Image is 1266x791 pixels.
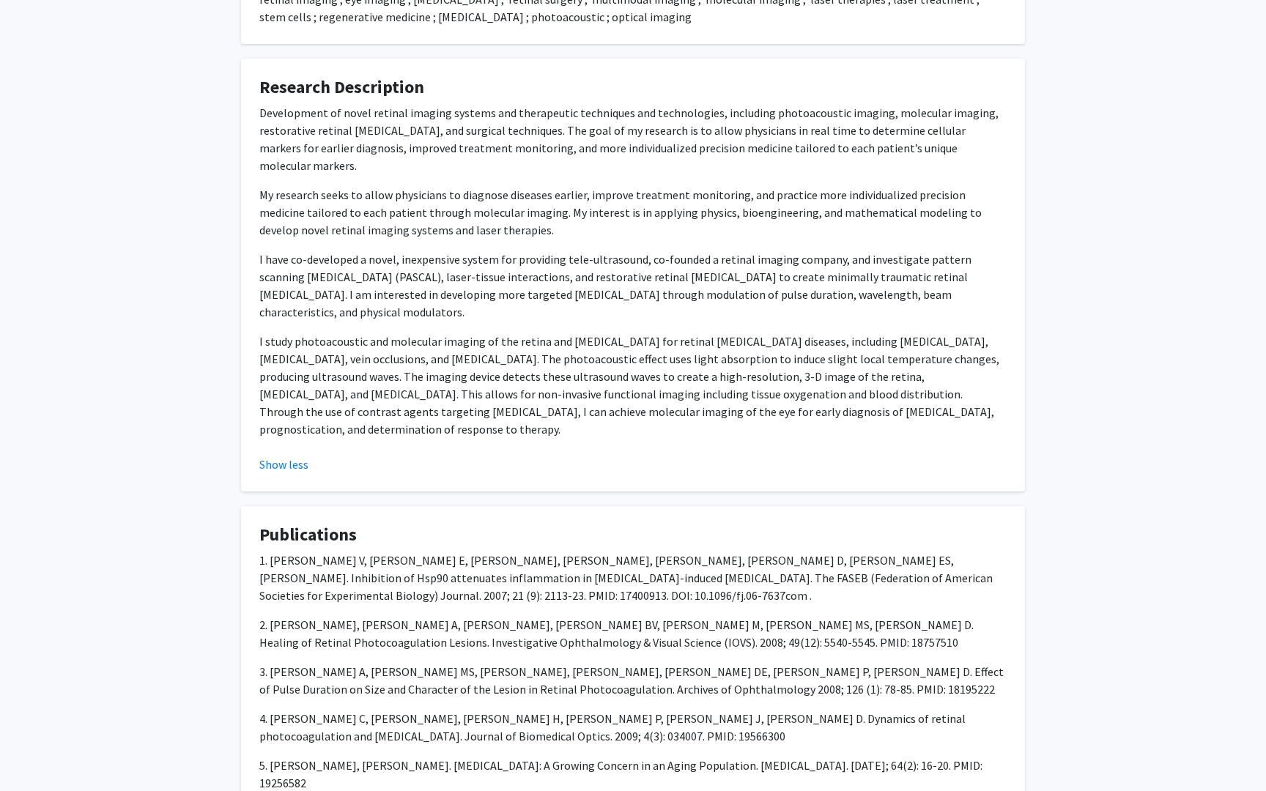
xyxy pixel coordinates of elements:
p: 4. [PERSON_NAME] C, [PERSON_NAME], [PERSON_NAME] H, [PERSON_NAME] P, [PERSON_NAME] J, [PERSON_NAM... [259,710,1007,745]
iframe: Chat [11,725,62,780]
p: Development of novel retinal imaging systems and therapeutic techniques and technologies, includi... [259,104,1007,174]
p: My research seeks to allow physicians to diagnose diseases earlier, improve treatment monitoring,... [259,186,1007,239]
p: I study photoacoustic and molecular imaging of the retina and [MEDICAL_DATA] for retinal [MEDICAL... [259,333,1007,438]
p: 1. [PERSON_NAME] V, [PERSON_NAME] E, [PERSON_NAME], [PERSON_NAME], [PERSON_NAME], [PERSON_NAME] D... [259,552,1007,604]
p: I have co-developed a novel, inexpensive system for providing tele-ultrasound, co-founded a retin... [259,250,1007,321]
button: Show less [259,456,308,473]
h4: Research Description [259,77,1007,98]
h4: Publications [259,524,1007,546]
p: 2. [PERSON_NAME], [PERSON_NAME] A, [PERSON_NAME], [PERSON_NAME] BV, [PERSON_NAME] M, [PERSON_NAME... [259,616,1007,651]
p: 3. [PERSON_NAME] A, [PERSON_NAME] MS, [PERSON_NAME], [PERSON_NAME], [PERSON_NAME] DE, [PERSON_NAM... [259,663,1007,698]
